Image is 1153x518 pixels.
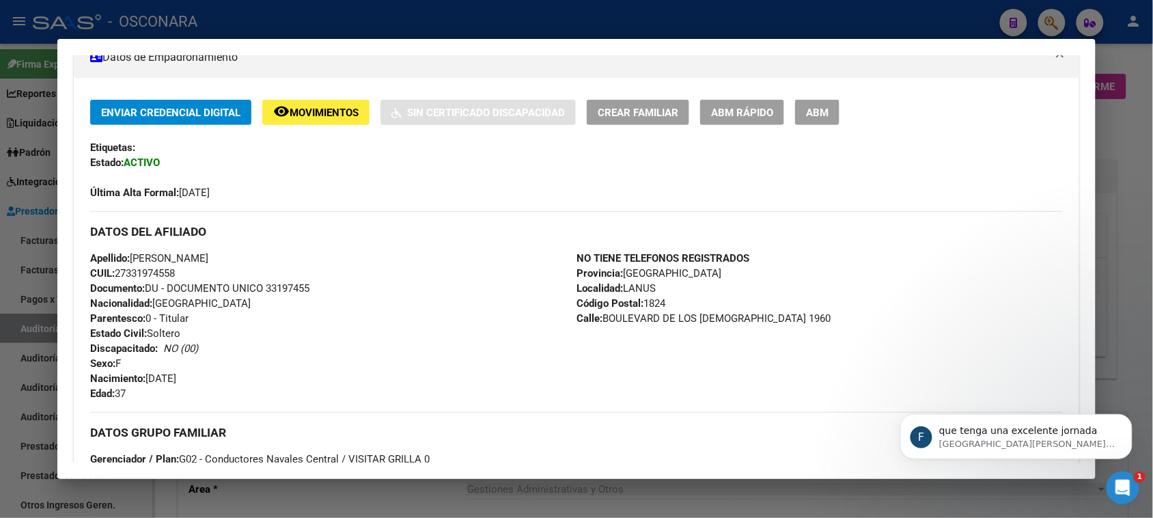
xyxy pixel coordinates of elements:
[795,100,839,125] button: ABM
[90,156,124,169] strong: Estado:
[880,385,1153,481] iframe: Intercom notifications mensaje
[576,312,831,325] span: BOULEVARD DE LOS [DEMOGRAPHIC_DATA] 1960
[90,141,135,154] strong: Etiquetas:
[90,252,130,264] strong: Apellido:
[12,385,262,408] textarea: Escribe un mensaje...
[39,8,61,29] div: Profile image for Florencia
[11,285,224,328] div: Perfecto [PERSON_NAME], la puedo asistir con algo mas?
[22,293,213,320] div: Perfecto [PERSON_NAME], la puedo asistir con algo mas?
[90,425,1062,440] h3: DATOS GRUPO FAMILIAR
[11,380,191,410] div: que tenga una excelente jornada
[11,51,224,94] div: Le da la opcion clickeable de seleccionar el otro?
[127,339,262,369] div: .Nada mas, mil gracias!
[90,372,176,385] span: [DATE]
[576,282,623,295] strong: Localidad:
[65,413,76,424] button: Adjuntar un archivo
[90,372,145,385] strong: Nacimiento:
[163,342,198,355] i: NO (00)
[43,413,54,424] button: Selector de gif
[90,453,430,465] span: G02 - Conductores Navales Central / VISITAR GRILLA 0
[21,413,32,424] button: Selector de emoji
[90,297,152,310] strong: Nacionalidad:
[11,339,262,380] div: Flavia dice…
[576,267,721,280] span: [GEOGRAPHIC_DATA]
[1107,472,1139,504] iframe: Intercom live chat
[214,5,240,31] button: Inicio
[290,107,359,119] span: Movimientos
[90,327,180,340] span: Soltero
[22,59,213,85] div: Le da la opcion clickeable de seleccionar el otro?
[576,267,623,280] strong: Provincia:
[90,267,175,280] span: 27331974558
[576,312,602,325] strong: Calle:
[240,5,264,30] div: Cerrar
[234,408,256,430] button: Enviar un mensaje…
[806,107,829,119] span: ABM
[135,208,251,221] div: ya hice click y doble clik
[11,51,262,105] div: Florencia dice…
[66,7,178,17] h1: [GEOGRAPHIC_DATA]
[90,453,179,465] strong: Gerenciador / Plan:
[90,387,126,400] span: 37
[1135,472,1145,482] span: 1
[11,200,262,231] div: Flavia dice…
[90,187,179,199] strong: Última Alta Formal:
[11,231,262,285] div: Flavia dice…
[380,100,576,125] button: Sin Certificado Discapacidad
[700,100,784,125] button: ABM Rápido
[262,100,370,125] button: Movimientos
[90,297,251,310] span: [GEOGRAPHIC_DATA]
[11,105,262,159] div: Flavia dice…
[11,159,262,200] div: Florencia dice…
[90,49,1046,66] mat-panel-title: Datos de Empadronamiento
[273,103,290,120] mat-icon: remove_red_eye
[90,187,210,199] span: [DATE]
[11,159,204,189] div: haga click en donde está el nombre
[60,239,251,266] div: Lo encontre! me lo tapaba la conversacion jajaja
[90,327,147,340] strong: Estado Civil:
[90,312,189,325] span: 0 - Titular
[90,282,145,295] strong: Documento:
[90,357,121,370] span: F
[49,105,262,148] div: No existe aca seleccionar otro, no tengo esa opcion
[576,252,749,264] strong: NO TIENE TELEFONOS REGISTRADOS
[576,297,643,310] strong: Código Postal:
[22,167,193,181] div: haga click en donde está el nombre
[66,17,94,31] p: Activo
[90,282,309,295] span: DU - DOCUMENTO UNICO 33197455
[90,312,145,325] strong: Parentesco:
[9,5,35,31] button: go back
[101,107,240,119] span: Enviar Credencial Digital
[90,224,1062,239] h3: DATOS DEL AFILIADO
[11,380,262,440] div: Florencia dice…
[598,107,678,119] span: Crear Familiar
[576,297,665,310] span: 1824
[90,267,115,280] strong: CUIL:
[49,231,262,274] div: Lo encontre! me lo tapaba la conversacion jajaja
[90,100,251,125] button: Enviar Credencial Digital
[587,100,689,125] button: Crear Familiar
[90,342,158,355] strong: Discapacitado:
[11,285,262,339] div: Florencia dice…
[124,156,160,169] strong: ACTIVO
[711,107,773,119] span: ABM Rápido
[90,387,115,400] strong: Edad:
[74,37,1079,78] mat-expansion-panel-header: Datos de Empadronamiento
[124,200,262,230] div: ya hice click y doble clik
[576,282,656,295] span: LANUS
[138,347,251,361] div: .Nada mas, mil gracias!
[90,252,208,264] span: [PERSON_NAME]
[407,107,565,119] span: Sin Certificado Discapacidad
[60,113,251,139] div: No existe aca seleccionar otro, no tengo esa opcion
[90,357,115,370] strong: Sexo:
